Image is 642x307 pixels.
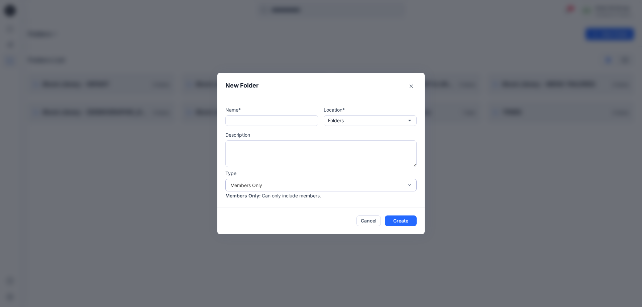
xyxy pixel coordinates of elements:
[225,131,417,138] p: Description
[225,106,318,113] p: Name*
[225,192,260,199] p: Members Only :
[217,73,425,98] header: New Folder
[385,215,417,226] button: Create
[406,81,417,92] button: Close
[225,170,417,177] p: Type
[328,117,344,124] p: Folders
[324,115,417,126] button: Folders
[356,215,381,226] button: Cancel
[324,106,417,113] p: Location*
[262,192,321,199] p: Can only include members.
[230,182,404,189] div: Members Only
